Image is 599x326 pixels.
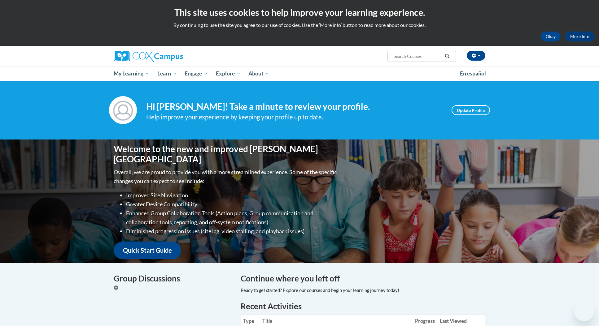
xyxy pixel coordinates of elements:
[104,66,495,81] div: Main menu
[565,32,594,41] a: More Info
[212,66,245,81] a: Explore
[5,6,594,19] h2: This site uses cookies to help improve your learning experience.
[241,301,485,312] h1: Recent Activities
[114,168,338,186] p: Overall, we are proud to provide you with a more streamlined experience. Some of the specific cha...
[109,96,137,124] img: Profile Image
[157,70,177,77] span: Learn
[110,66,153,81] a: My Learning
[443,53,452,60] button: Search
[126,227,338,236] li: Diminished progression issues (site lag, video stalling, and playback issues)
[460,70,486,77] span: En español
[126,209,338,227] li: Enhanced Group Collaboration Tools (Action plans, Group communication and collaboration tools, re...
[216,70,241,77] span: Explore
[153,66,181,81] a: Learn
[541,32,561,41] button: Okay
[574,301,594,321] iframe: Button to launch messaging window
[114,51,183,62] img: Cox Campus
[452,105,490,115] a: Update Profile
[241,272,485,285] h4: Continue where you left off
[114,272,231,285] h4: Group Discussions
[114,51,231,62] a: Cox Campus
[467,51,485,61] button: Account Settings
[114,144,338,165] h1: Welcome to the new and improved [PERSON_NAME][GEOGRAPHIC_DATA]
[126,200,338,209] li: Greater Device Compatibility
[456,67,490,80] a: En español
[181,66,212,81] a: Engage
[248,70,269,77] span: About
[393,53,443,60] input: Search Courses
[146,112,442,122] div: Help improve your experience by keeping your profile up to date.
[114,70,149,77] span: My Learning
[245,66,274,81] a: About
[185,70,208,77] span: Engage
[126,191,338,200] li: Improved Site Navigation
[114,242,181,259] a: Quick Start Guide
[5,22,594,28] p: By continuing to use the site you agree to our use of cookies. Use the ‘More info’ button to read...
[146,101,442,112] h4: Hi [PERSON_NAME]! Take a minute to review your profile.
